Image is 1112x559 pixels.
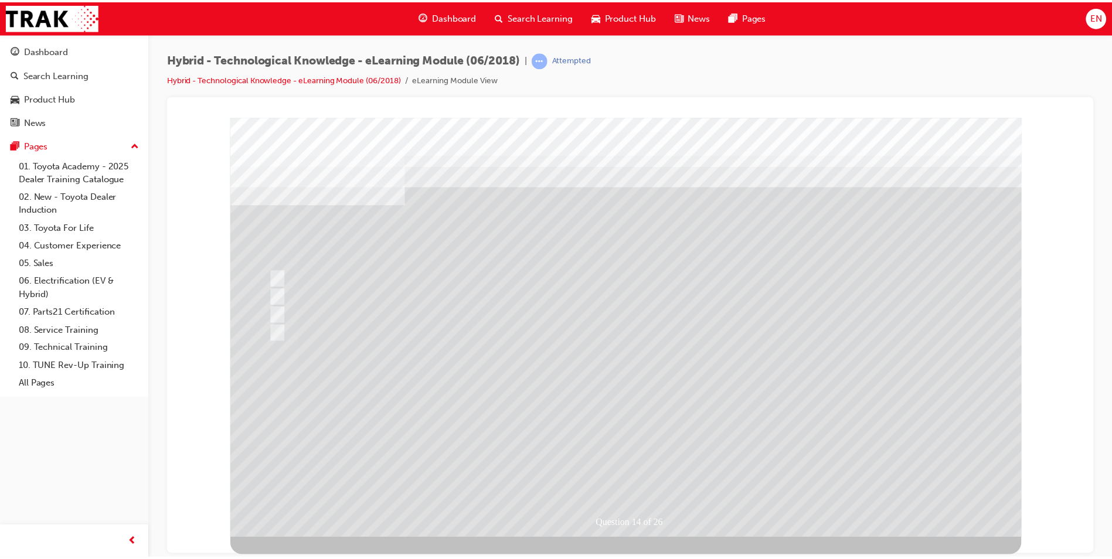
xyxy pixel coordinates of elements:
[536,52,552,67] span: learningRecordVerb_ATTEMPT-icon
[693,10,716,23] span: News
[5,135,145,156] button: Pages
[1099,10,1110,23] span: EN
[680,9,689,24] span: news-icon
[11,93,19,104] span: car-icon
[14,321,145,339] a: 08. Service Training
[556,54,596,65] div: Attempted
[436,10,480,23] span: Dashboard
[14,254,145,272] a: 05. Sales
[14,188,145,219] a: 02. New - Toyota Dealer Induction
[5,87,145,109] a: Product Hub
[168,53,524,66] span: Hybrid - Technological Knowledge - eLearning Module (06/2018)
[416,73,502,86] li: eLearning Module View
[6,4,99,30] img: Trak
[14,156,145,188] a: 01. Toyota Academy - 2025 Dealer Training Catalogue
[23,68,89,81] div: Search Learning
[14,236,145,254] a: 04. Customer Experience
[11,70,19,80] span: search-icon
[5,40,145,62] a: Dashboard
[5,38,145,135] button: DashboardSearch LearningProduct HubNews
[24,91,76,105] div: Product Hub
[168,74,404,84] a: Hybrid - Technological Knowledge - eLearning Module (06/2018)
[413,5,489,29] a: guage-iconDashboard
[748,10,772,23] span: Pages
[422,9,431,24] span: guage-icon
[11,141,19,151] span: pages-icon
[14,219,145,237] a: 03. Toyota For Life
[14,357,145,375] a: 10. TUNE Rev-Up Training
[596,9,605,24] span: car-icon
[24,44,69,57] div: Dashboard
[132,138,140,154] span: up-icon
[671,5,725,29] a: news-iconNews
[529,53,531,66] span: |
[5,111,145,133] a: News
[489,5,587,29] a: search-iconSearch Learning
[512,10,577,23] span: Search Learning
[129,536,138,550] span: prev-icon
[14,339,145,357] a: 09. Technical Training
[14,303,145,321] a: 07. Parts21 Certification
[610,10,661,23] span: Product Hub
[24,139,48,152] div: Pages
[499,9,507,24] span: search-icon
[5,64,145,86] a: Search Learning
[587,5,671,29] a: car-iconProduct Hub
[725,5,781,29] a: pages-iconPages
[14,374,145,393] a: All Pages
[14,272,145,303] a: 06. Electrification (EV & Hybrid)
[734,9,743,24] span: pages-icon
[11,46,19,56] span: guage-icon
[24,115,46,129] div: News
[11,117,19,128] span: news-icon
